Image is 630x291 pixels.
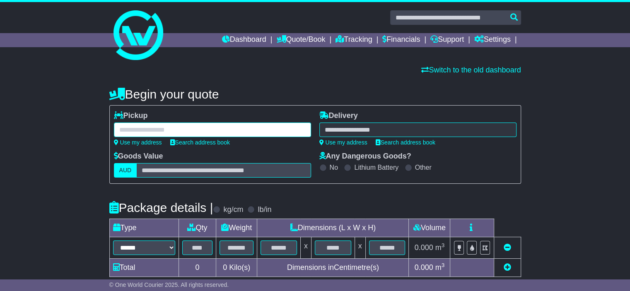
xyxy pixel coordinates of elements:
span: m [435,243,445,252]
td: Total [109,259,179,277]
a: Financials [382,33,420,47]
td: x [300,237,311,259]
td: Type [109,219,179,237]
span: 0.000 [415,263,433,272]
a: Tracking [336,33,372,47]
a: Remove this item [504,243,511,252]
td: Kilo(s) [216,259,257,277]
span: m [435,263,445,272]
a: Search address book [376,139,435,146]
label: lb/in [258,205,271,214]
h4: Begin your quote [109,87,521,101]
td: Volume [409,219,450,237]
label: Pickup [114,111,148,120]
span: 0.000 [415,243,433,252]
span: 0 [223,263,227,272]
a: Quote/Book [276,33,325,47]
a: Settings [474,33,511,47]
a: Use my address [319,139,367,146]
td: x [355,237,365,259]
label: Other [415,164,432,171]
label: No [330,164,338,171]
td: Dimensions (L x W x H) [257,219,409,237]
span: © One World Courier 2025. All rights reserved. [109,281,229,288]
sup: 3 [442,242,445,248]
td: Weight [216,219,257,237]
a: Add new item [504,263,511,272]
td: Dimensions in Centimetre(s) [257,259,409,277]
label: Any Dangerous Goods? [319,152,411,161]
label: AUD [114,163,137,178]
a: Dashboard [222,33,266,47]
a: Support [430,33,464,47]
label: Lithium Battery [354,164,398,171]
label: Goods Value [114,152,163,161]
td: 0 [179,259,216,277]
a: Use my address [114,139,162,146]
td: Qty [179,219,216,237]
a: Switch to the old dashboard [421,66,521,74]
label: kg/cm [223,205,243,214]
sup: 3 [442,262,445,268]
a: Search address book [170,139,230,146]
label: Delivery [319,111,358,120]
h4: Package details | [109,201,213,214]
